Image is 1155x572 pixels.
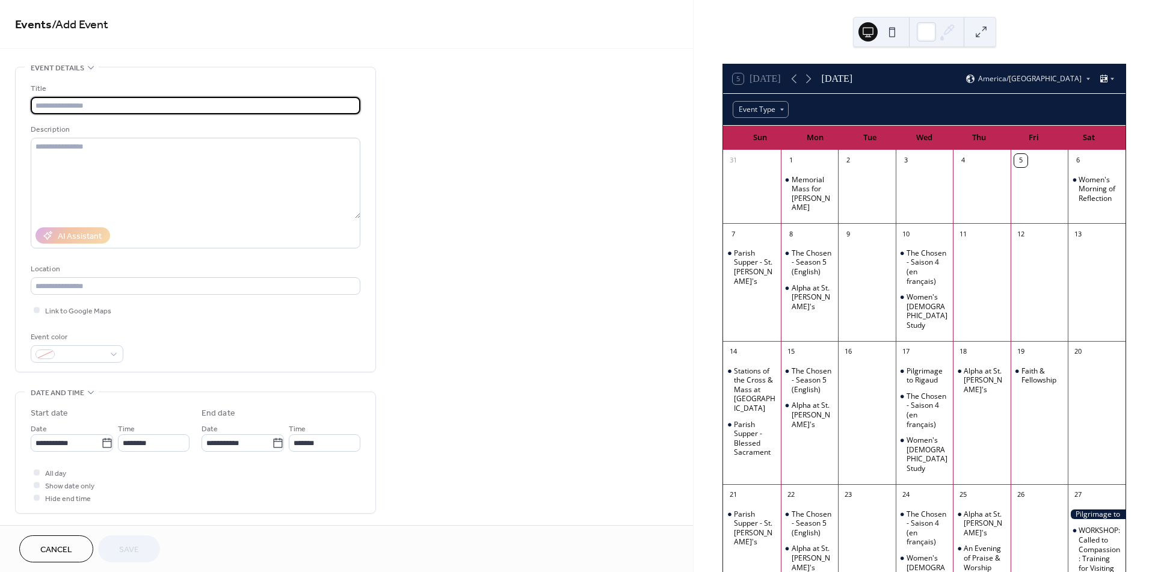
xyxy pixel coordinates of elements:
div: Women's Morning of Reflection [1079,175,1121,203]
div: Women's Bible Study [896,292,953,330]
div: Alpha at St. Peter's [781,401,839,429]
div: The Chosen - Season 5 (English) [781,509,839,538]
div: 3 [899,154,913,167]
div: An Evening of Praise & Worship [953,544,1011,572]
div: Mon [787,126,842,150]
div: Pilgrimage to Rigaud [907,366,949,385]
span: Date [202,423,218,435]
div: Alpha at St. [PERSON_NAME]'s [964,509,1006,538]
div: Alpha at St. Peter's [781,544,839,572]
div: Pilgrimage to Quebec City [1068,509,1126,520]
span: Event details [31,62,84,75]
div: Parish Supper - St. Peter's [723,509,781,547]
div: Tue [842,126,897,150]
div: 20 [1071,345,1085,358]
div: The Chosen - Saison 4 (en français) [907,392,949,429]
div: The Chosen - Season 5 (English) [781,248,839,277]
div: Fri [1006,126,1061,150]
div: The Chosen - Saison 4 (en français) [907,248,949,286]
div: 25 [956,488,970,502]
div: 21 [727,488,740,502]
div: Alpha at St. [PERSON_NAME]'s [792,544,834,572]
div: The Chosen - Season 5 (English) [792,509,834,538]
div: Title [31,82,358,95]
div: 24 [899,488,913,502]
div: Sat [1061,126,1116,150]
span: Link to Google Maps [45,305,111,318]
span: Show date only [45,480,94,493]
span: / Add Event [52,13,108,37]
div: 4 [956,154,970,167]
div: Alpha at St. Anthony's [953,509,1011,538]
span: Time [289,423,306,435]
div: Parish Supper - Blessed Sacrament [734,420,776,457]
div: 13 [1071,227,1085,241]
span: Date and time [31,387,84,399]
div: Alpha at St. Peter's [781,283,839,312]
div: Memorial Mass for Charlotte Light [781,175,839,212]
div: Wed [897,126,952,150]
div: Pilgrimage to Rigaud [896,366,953,385]
div: 15 [784,345,798,358]
span: Time [118,423,135,435]
div: 31 [727,154,740,167]
div: 11 [956,227,970,241]
div: Start date [31,407,68,420]
div: The Chosen - Season 5 (English) [792,248,834,277]
div: 14 [727,345,740,358]
div: Description [31,123,358,136]
div: Faith & Fellowship [1011,366,1068,385]
div: The Chosen - Season 5 (English) [792,366,834,395]
div: The Chosen - Saison 4 (en français) [896,392,953,429]
div: 5 [1014,154,1027,167]
div: 17 [899,345,913,358]
span: Cancel [40,544,72,556]
div: 19 [1014,345,1027,358]
div: Thu [952,126,1006,150]
div: Location [31,263,358,275]
a: Events [15,13,52,37]
div: Women's [DEMOGRAPHIC_DATA] Study [907,435,949,473]
div: The Chosen - Season 5 (English) [781,366,839,395]
div: Women's [DEMOGRAPHIC_DATA] Study [907,292,949,330]
div: 6 [1071,154,1085,167]
div: Stations of the Cross & Mass at [GEOGRAPHIC_DATA] [734,366,776,413]
div: 9 [842,227,855,241]
div: 27 [1071,488,1085,502]
div: Memorial Mass for [PERSON_NAME] [792,175,834,212]
div: [DATE] [822,72,853,86]
div: 26 [1014,488,1027,502]
button: Cancel [19,535,93,562]
div: 16 [842,345,855,358]
div: 18 [956,345,970,358]
div: Stations of the Cross & Mass at Calvary [723,366,781,413]
div: Alpha at St. [PERSON_NAME]'s [792,283,834,312]
div: End date [202,407,235,420]
div: Parish Supper - St. [PERSON_NAME]'s [734,248,776,286]
div: 12 [1014,227,1027,241]
div: Event color [31,331,121,343]
div: Women's Bible Study [896,435,953,473]
div: An Evening of Praise & Worship [964,544,1006,572]
div: The Chosen - Saison 4 (en français) [896,248,953,286]
div: 2 [842,154,855,167]
div: 7 [727,227,740,241]
span: Hide end time [45,493,91,505]
div: Women's Morning of Reflection [1068,175,1126,203]
div: 22 [784,488,798,502]
div: Alpha at St. [PERSON_NAME]'s [964,366,1006,395]
div: Parish Supper - St. Raphael's [723,248,781,286]
div: Faith & Fellowship [1021,366,1064,385]
div: Alpha at St. Anthony's [953,366,1011,395]
span: America/[GEOGRAPHIC_DATA] [978,75,1082,82]
span: Date [31,423,47,435]
div: Parish Supper - St. [PERSON_NAME]'s [734,509,776,547]
div: The Chosen - Saison 4 (en français) [896,509,953,547]
div: 8 [784,227,798,241]
div: 23 [842,488,855,502]
div: The Chosen - Saison 4 (en français) [907,509,949,547]
div: Alpha at St. [PERSON_NAME]'s [792,401,834,429]
span: All day [45,467,66,480]
div: Parish Supper - Blessed Sacrament [723,420,781,457]
div: 1 [784,154,798,167]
